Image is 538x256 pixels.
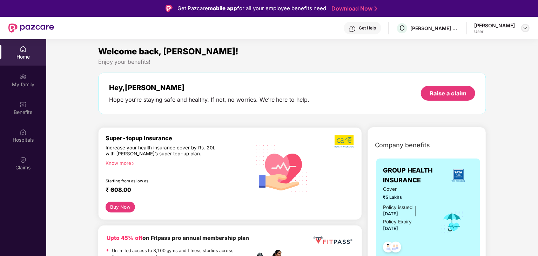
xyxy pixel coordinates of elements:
b: on Fitpass pro annual membership plan [107,235,249,241]
img: fppp.png [312,234,353,247]
span: GROUP HEALTH INSURANCE [383,166,444,186]
img: insurerLogo [449,166,468,185]
div: [PERSON_NAME] GLOBAL INVESTMENT PLATFORM PRIVATE LIMITED [410,25,459,32]
div: Raise a claim [430,89,466,97]
img: svg+xml;base64,PHN2ZyBpZD0iQ2xhaW0iIHhtbG5zPSJodHRwOi8vd3d3LnczLm9yZy8yMDAwL3N2ZyIgd2lkdGg9IjIwIi... [20,156,27,163]
span: O [399,24,405,32]
img: icon [441,210,464,234]
div: Hey, [PERSON_NAME] [109,83,310,92]
img: svg+xml;base64,PHN2ZyBpZD0iQmVuZWZpdHMiIHhtbG5zPSJodHRwOi8vd3d3LnczLm9yZy8yMDAwL3N2ZyIgd2lkdGg9Ij... [20,101,27,108]
span: [DATE] [383,226,398,231]
div: Starting from as low as [106,178,221,183]
img: Stroke [375,5,377,12]
div: Know more [106,160,247,165]
span: right [131,162,135,166]
div: User [474,29,515,34]
div: Get Help [359,25,376,31]
div: Super-topup Insurance [106,135,251,142]
img: svg+xml;base64,PHN2ZyBpZD0iSGVscC0zMngzMiIgeG1sbnM9Imh0dHA6Ly93d3cudzMub3JnLzIwMDAvc3ZnIiB3aWR0aD... [349,25,356,32]
button: Buy Now [106,202,135,213]
div: Increase your health insurance cover by Rs. 20L with [PERSON_NAME]’s super top-up plan. [106,145,221,157]
a: Download Now [331,5,375,12]
div: ₹ 608.00 [106,186,244,195]
img: New Pazcare Logo [8,23,54,33]
div: Enjoy your benefits! [98,58,486,66]
div: Hope you’re staying safe and healthy. If not, no worries. We’re here to help. [109,96,310,103]
div: Get Pazcare for all your employee benefits need [177,4,326,13]
strong: mobile app [208,5,237,12]
img: b5dec4f62d2307b9de63beb79f102df3.png [335,135,355,148]
div: Policy issued [383,204,413,211]
span: Cover [383,186,431,193]
span: Company benefits [375,140,430,150]
img: svg+xml;base64,PHN2ZyBpZD0iSG9tZSIgeG1sbnM9Imh0dHA6Ly93d3cudzMub3JnLzIwMDAvc3ZnIiB3aWR0aD0iMjAiIG... [20,46,27,53]
div: [PERSON_NAME] [474,22,515,29]
span: [DATE] [383,211,398,216]
img: Logo [166,5,173,12]
span: Welcome back, [PERSON_NAME]! [98,46,238,56]
img: svg+xml;base64,PHN2ZyBpZD0iRHJvcGRvd24tMzJ4MzIiIHhtbG5zPSJodHRwOi8vd3d3LnczLm9yZy8yMDAwL3N2ZyIgd2... [523,25,528,31]
img: svg+xml;base64,PHN2ZyB3aWR0aD0iMjAiIGhlaWdodD0iMjAiIHZpZXdCb3g9IjAgMCAyMCAyMCIgZmlsbD0ibm9uZSIgeG... [20,73,27,80]
span: ₹5 Lakhs [383,194,431,201]
img: svg+xml;base64,PHN2ZyB4bWxucz0iaHR0cDovL3d3dy53My5vcmcvMjAwMC9zdmciIHhtbG5zOnhsaW5rPSJodHRwOi8vd3... [251,136,313,200]
img: svg+xml;base64,PHN2ZyBpZD0iSG9zcGl0YWxzIiB4bWxucz0iaHR0cDovL3d3dy53My5vcmcvMjAwMC9zdmciIHdpZHRoPS... [20,129,27,136]
div: Policy Expiry [383,218,412,225]
b: Upto 45% off [107,235,142,241]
